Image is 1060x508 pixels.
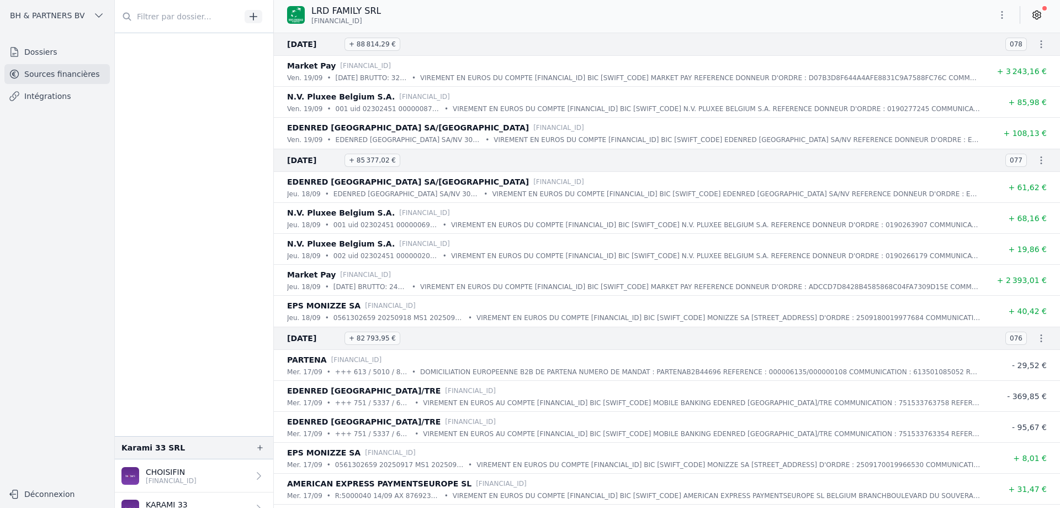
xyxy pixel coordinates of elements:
[420,366,981,378] p: DOMICILIATION EUROPEENNE B2B DE PARTENA NUMERO DE MANDAT : PARTENAB2B44696 REFERENCE : 000006135/...
[325,219,329,231] div: •
[325,188,329,200] div: •
[287,477,471,490] p: AMERICAN EXPRESS PAYMENTSEUROPE SL
[287,428,322,439] p: mer. 17/09
[287,384,441,397] p: EDENRED [GEOGRAPHIC_DATA]/TRE
[1003,129,1047,138] span: + 108,13 €
[485,134,489,145] div: •
[287,459,322,470] p: mer. 17/09
[1008,245,1047,254] span: + 19,86 €
[287,268,336,281] p: Market Pay
[311,4,381,18] p: LRD FAMILY SRL
[335,366,407,378] p: +++ 613 / 5010 / 85052 +++
[287,250,321,261] p: jeu. 18/09
[327,103,331,114] div: •
[444,490,448,501] div: •
[445,416,496,427] p: [FINANCIAL_ID]
[287,353,327,366] p: PARTENA
[311,17,362,25] span: [FINANCIAL_ID]
[420,72,981,83] p: VIREMENT EN EUROS DU COMPTE [FINANCIAL_ID] BIC [SWIFT_CODE] MARKET PAY REFERENCE DONNEUR D'ORDRE ...
[287,6,305,24] img: BNP_BE_BUSINESS_GEBABEBB.png
[287,103,322,114] p: ven. 19/09
[325,281,329,292] div: •
[115,7,241,27] input: Filtrer par dossier...
[287,415,441,428] p: EDENRED [GEOGRAPHIC_DATA]/TRE
[327,72,331,83] div: •
[327,459,331,470] div: •
[1013,454,1047,463] span: + 8,01 €
[1008,307,1047,316] span: + 40,42 €
[336,134,481,145] p: EDENRED [GEOGRAPHIC_DATA] SA/NV 30591211 629914ETR170925 0030591211 P00799975 00010903 0000090
[492,188,981,200] p: VIREMENT EN EUROS DU COMPTE [FINANCIAL_ID] BIC [SWIFT_CODE] EDENRED [GEOGRAPHIC_DATA] SA/NV REFER...
[287,90,395,103] p: N.V. Pluxee Belgium S.A.
[412,281,416,292] div: •
[415,397,418,409] div: •
[327,490,331,501] div: •
[287,121,529,134] p: EDENRED [GEOGRAPHIC_DATA] SA/[GEOGRAPHIC_DATA]
[335,428,410,439] p: +++ 751 / 5337 / 63354 +++
[1012,361,1047,370] span: - 29,52 €
[1008,485,1047,494] span: + 31,47 €
[476,312,981,323] p: VIREMENT EN EUROS DU COMPTE [FINANCIAL_ID] BIC [SWIFT_CODE] MONIZZE SA [STREET_ADDRESS] D'ORDRE :...
[287,366,322,378] p: mer. 17/09
[327,428,331,439] div: •
[333,250,438,261] p: 002 uid 02302451 0000002051 000000065 00000 16 09
[115,33,273,436] occluded-content: And 6 items before
[146,476,197,485] p: [FINANCIAL_ID]
[327,397,331,409] div: •
[331,354,382,365] p: [FINANCIAL_ID]
[287,281,321,292] p: jeu. 18/09
[4,42,110,62] a: Dossiers
[333,281,407,292] p: [DATE] BRUTTO: 2405,59 COM: 12,58
[420,281,981,292] p: VIREMENT EN EUROS DU COMPTE [FINANCIAL_ID] BIC [SWIFT_CODE] MARKET PAY REFERENCE DONNEUR D'ORDRE ...
[1008,98,1047,107] span: + 85,98 €
[287,134,322,145] p: ven. 19/09
[287,237,395,250] p: N.V. Pluxee Belgium S.A.
[533,122,584,133] p: [FINANCIAL_ID]
[4,64,110,84] a: Sources financières
[1008,183,1047,192] span: + 61,62 €
[335,490,440,501] p: R:5000040 14/09 AX 8769236399 T: 0001 L:NA BRT: 31,63 C: 0,16 A: 0,00 D:160925
[412,366,416,378] div: •
[453,490,981,501] p: VIREMENT EN EUROS DU COMPTE [FINANCIAL_ID] BIC [SWIFT_CODE] AMERICAN EXPRESS PAYMENTSEUROPE SL BE...
[1008,214,1047,223] span: + 68,16 €
[344,154,400,167] span: + 85 377,02 €
[287,175,529,188] p: EDENRED [GEOGRAPHIC_DATA] SA/[GEOGRAPHIC_DATA]
[399,238,450,249] p: [FINANCIAL_ID]
[533,176,584,187] p: [FINANCIAL_ID]
[335,397,410,409] p: +++ 751 / 5337 / 63758 +++
[327,366,331,378] div: •
[451,250,981,261] p: VIREMENT EN EUROS DU COMPTE [FINANCIAL_ID] BIC [SWIFT_CODE] N.V. PLUXEE BELGIUM S.A. REFERENCE DO...
[121,441,185,454] div: Karami 33 SRL
[468,312,472,323] div: •
[1005,38,1027,51] span: 078
[325,250,329,261] div: •
[468,459,472,470] div: •
[344,38,400,51] span: + 88 814,29 €
[10,10,84,21] span: BH & PARTNERS BV
[997,276,1047,285] span: + 2 393,01 €
[287,59,336,72] p: Market Pay
[336,103,440,114] p: 001 uid 02302451 0000008708 000000110 00000 17 09
[476,478,527,489] p: [FINANCIAL_ID]
[4,86,110,106] a: Intégrations
[423,397,981,409] p: VIREMENT EN EUROS AU COMPTE [FINANCIAL_ID] BIC [SWIFT_CODE] MOBILE BANKING EDENRED [GEOGRAPHIC_DA...
[146,467,197,478] p: CHOISIFIN
[287,188,321,200] p: jeu. 18/09
[476,459,981,470] p: VIREMENT EN EUROS DU COMPTE [FINANCIAL_ID] BIC [SWIFT_CODE] MONIZZE SA [STREET_ADDRESS] D'ORDRE :...
[415,428,418,439] div: •
[287,299,361,312] p: EPS MONIZZE SA
[333,219,438,231] p: 001 uid 02302451 0000006903 000000087 00000 16 09
[325,312,329,323] div: •
[115,459,273,493] a: CHOISIFIN [FINANCIAL_ID]
[443,219,447,231] div: •
[399,207,450,218] p: [FINANCIAL_ID]
[287,490,322,501] p: mer. 17/09
[333,188,479,200] p: EDENRED [GEOGRAPHIC_DATA] SA/NV 30580326 629914ETR160925 0030580326 P00799975 00006213 0000051
[451,219,981,231] p: VIREMENT EN EUROS DU COMPTE [FINANCIAL_ID] BIC [SWIFT_CODE] N.V. PLUXEE BELGIUM S.A. REFERENCE DO...
[340,269,391,280] p: [FINANCIAL_ID]
[287,206,395,219] p: N.V. Pluxee Belgium S.A.
[344,332,400,345] span: + 82 793,95 €
[997,67,1047,76] span: + 3 243,16 €
[443,250,447,261] div: •
[412,72,416,83] div: •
